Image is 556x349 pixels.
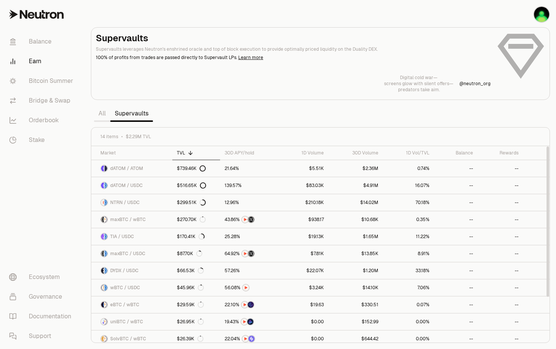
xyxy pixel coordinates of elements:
a: uniBTC LogowBTC LogouniBTC / wBTC [91,313,172,330]
a: NTRN [220,279,279,296]
a: $19.13K [279,228,328,245]
span: 14 items [100,134,118,140]
div: $270.70K [177,217,206,223]
a: All [94,106,110,121]
a: $14.10K [328,279,383,296]
p: predators take aim. [384,87,453,93]
a: $152.99 [328,313,383,330]
a: $1.20M [328,262,383,279]
img: USDC Logo [105,268,107,274]
a: $22.07K [279,262,328,279]
a: wBTC LogoUSDC LogowBTC / USDC [91,279,172,296]
a: Balance [3,32,82,51]
img: NTRN [242,302,248,308]
a: -- [434,313,478,330]
a: $5.51K [279,160,328,177]
span: eBTC / wBTC [110,302,139,308]
img: SolvBTC Logo [101,336,104,342]
div: Market [100,150,168,156]
a: -- [478,194,523,211]
img: Structured Points [248,217,254,223]
a: Support [3,326,82,346]
span: uniBTC / wBTC [110,319,143,325]
a: NTRNStructured Points [220,211,279,228]
a: $938.17 [279,211,328,228]
a: -- [478,262,523,279]
img: uniBTC Logo [101,319,104,325]
a: 11.22% [383,228,434,245]
a: -- [478,313,523,330]
a: 16.07% [383,177,434,194]
a: $644.42 [328,330,383,347]
div: $739.46K [177,165,206,171]
a: -- [478,228,523,245]
a: 7.06% [383,279,434,296]
img: TIA Logo [101,234,104,240]
div: 1D Volume [283,150,324,156]
a: -- [478,177,523,194]
div: Rewards [482,150,519,156]
img: maxBTC Logo [101,251,104,257]
div: $516.65K [177,182,206,189]
a: TIA LogoUSDC LogoTIA / USDC [91,228,172,245]
a: $0.00 [279,313,328,330]
a: $270.70K [172,211,220,228]
a: Ecosystem [3,267,82,287]
img: NTRN [241,319,247,325]
div: $87.70K [177,251,202,257]
img: Bedrock Diamonds [247,319,253,325]
a: $87.70K [172,245,220,262]
a: -- [478,160,523,177]
span: maxBTC / USDC [110,251,145,257]
a: -- [478,330,523,347]
a: -- [434,177,478,194]
a: Documentation [3,307,82,326]
a: 70.18% [383,194,434,211]
button: NTRNStructured Points [225,250,274,257]
a: 33.18% [383,262,434,279]
a: $2.36M [328,160,383,177]
a: eBTC LogowBTC LogoeBTC / wBTC [91,296,172,313]
img: Solv Points [248,336,255,342]
img: NTRN [242,217,248,223]
img: USDC Logo [105,251,107,257]
a: -- [434,279,478,296]
a: $26.39K [172,330,220,347]
a: $13.85K [328,245,383,262]
a: $29.59K [172,296,220,313]
a: $1.65M [328,228,383,245]
p: @ neutron_org [459,81,490,87]
a: 0.00% [383,313,434,330]
div: 30D Volume [333,150,378,156]
a: Supervaults [110,106,153,121]
a: -- [434,262,478,279]
a: -- [478,245,523,262]
a: NTRNStructured Points [220,245,279,262]
div: Balance [439,150,473,156]
a: $3.24K [279,279,328,296]
a: Bridge & Swap [3,91,82,111]
a: $299.51K [172,194,220,211]
span: SolvBTC / wBTC [110,336,146,342]
img: NTRN [242,336,248,342]
a: NTRN LogoUSDC LogoNTRN / USDC [91,194,172,211]
button: NTRNEtherFi Points [225,301,274,308]
a: $7.81K [279,245,328,262]
a: Digital cold war—screens glow with silent offers—predators take aim. [384,75,453,93]
div: $26.95K [177,319,204,325]
img: wBTC Logo [105,217,107,223]
button: NTRNStructured Points [225,216,274,223]
a: maxBTC LogowBTC LogomaxBTC / wBTC [91,211,172,228]
div: $45.96K [177,285,204,291]
a: $739.46K [172,160,220,177]
a: Orderbook [3,111,82,130]
div: $170.41K [177,234,205,240]
img: wBTC Logo [105,319,107,325]
a: DYDX LogoUSDC LogoDYDX / USDC [91,262,172,279]
div: $26.39K [177,336,203,342]
span: wBTC / USDC [110,285,140,291]
a: NTRNBedrock Diamonds [220,313,279,330]
img: wBTC Logo [105,336,107,342]
img: USDC Logo [105,182,107,189]
a: Bitcoin Summer [3,71,82,91]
